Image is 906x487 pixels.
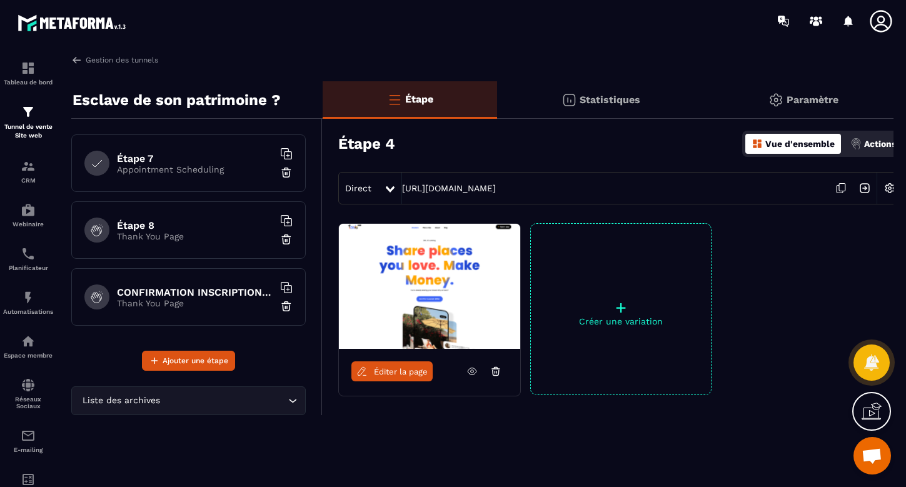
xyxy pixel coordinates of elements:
button: Ajouter une étape [142,351,235,371]
a: automationsautomationsWebinaire [3,193,53,237]
a: automationsautomationsAutomatisations [3,281,53,324]
a: automationsautomationsEspace membre [3,324,53,368]
h6: CONFIRMATION INSCRIPTION copy [117,286,273,298]
p: Thank You Page [117,298,273,308]
p: Automatisations [3,308,53,315]
img: setting-gr.5f69749f.svg [768,93,783,108]
img: image [339,224,520,349]
p: Actions [864,139,896,149]
img: setting-w.858f3a88.svg [878,176,902,200]
h6: Étape 7 [117,153,273,164]
img: accountant [21,472,36,487]
span: Éditer la page [374,367,428,376]
span: Ajouter une étape [163,354,228,367]
h3: Étape 4 [338,135,395,153]
span: Liste des archives [79,394,163,408]
img: formation [21,61,36,76]
img: trash [280,166,293,179]
p: Créer une variation [531,316,711,326]
img: scheduler [21,246,36,261]
p: Tunnel de vente Site web [3,123,53,140]
p: + [531,299,711,316]
a: formationformationCRM [3,149,53,193]
p: E-mailing [3,446,53,453]
img: actions.d6e523a2.png [850,138,862,149]
a: social-networksocial-networkRéseaux Sociaux [3,368,53,419]
a: [URL][DOMAIN_NAME] [402,183,496,193]
p: Esclave de son patrimoine ? [73,88,281,113]
div: Ouvrir le chat [853,437,891,474]
img: formation [21,104,36,119]
h6: Étape 8 [117,219,273,231]
p: Espace membre [3,352,53,359]
img: automations [21,290,36,305]
p: Réseaux Sociaux [3,396,53,409]
a: emailemailE-mailing [3,419,53,463]
img: formation [21,159,36,174]
img: automations [21,203,36,218]
img: dashboard-orange.40269519.svg [752,138,763,149]
img: stats.20deebd0.svg [561,93,576,108]
img: arrow-next.bcc2205e.svg [853,176,877,200]
img: email [21,428,36,443]
span: Direct [345,183,371,193]
p: Statistiques [580,94,640,106]
p: Planificateur [3,264,53,271]
a: schedulerschedulerPlanificateur [3,237,53,281]
p: Webinaire [3,221,53,228]
p: Appointment Scheduling [117,164,273,174]
p: Paramètre [787,94,838,106]
img: logo [18,11,130,34]
a: Gestion des tunnels [71,54,158,66]
p: Thank You Page [117,231,273,241]
a: formationformationTableau de bord [3,51,53,95]
div: Search for option [71,386,306,415]
a: formationformationTunnel de vente Site web [3,95,53,149]
img: automations [21,334,36,349]
img: trash [280,300,293,313]
img: social-network [21,378,36,393]
p: CRM [3,177,53,184]
img: arrow [71,54,83,66]
img: trash [280,233,293,246]
p: Vue d'ensemble [765,139,835,149]
p: Tableau de bord [3,79,53,86]
p: Étape [405,93,433,105]
img: bars-o.4a397970.svg [387,92,402,107]
a: Éditer la page [351,361,433,381]
input: Search for option [163,394,285,408]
